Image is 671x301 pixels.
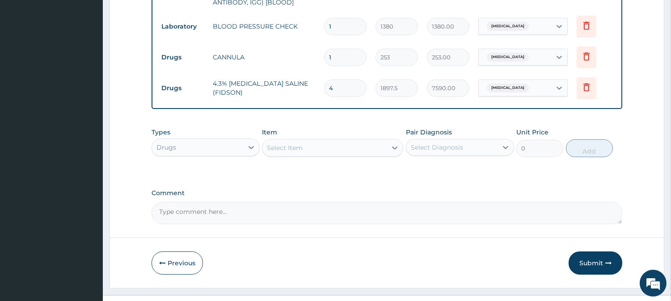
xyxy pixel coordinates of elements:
[152,129,170,136] label: Types
[566,139,613,157] button: Add
[157,49,208,66] td: Drugs
[157,18,208,35] td: Laboratory
[487,53,529,62] span: [MEDICAL_DATA]
[52,92,123,183] span: We're online!
[208,17,320,35] td: BLOOD PRESSURE CHECK
[208,75,320,101] td: 4.3% [MEDICAL_DATA] SALINE (FIDSON)
[487,84,529,92] span: [MEDICAL_DATA]
[17,45,36,67] img: d_794563401_company_1708531726252_794563401
[4,204,170,235] textarea: Type your message and hit 'Enter'
[262,128,277,137] label: Item
[152,189,622,197] label: Comment
[569,251,622,275] button: Submit
[152,251,203,275] button: Previous
[406,128,452,137] label: Pair Diagnosis
[147,4,168,26] div: Minimize live chat window
[516,128,549,137] label: Unit Price
[46,50,150,62] div: Chat with us now
[208,48,320,66] td: CANNULA
[487,22,529,31] span: [MEDICAL_DATA]
[411,143,463,152] div: Select Diagnosis
[157,80,208,96] td: Drugs
[267,143,303,152] div: Select Item
[156,143,176,152] div: Drugs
